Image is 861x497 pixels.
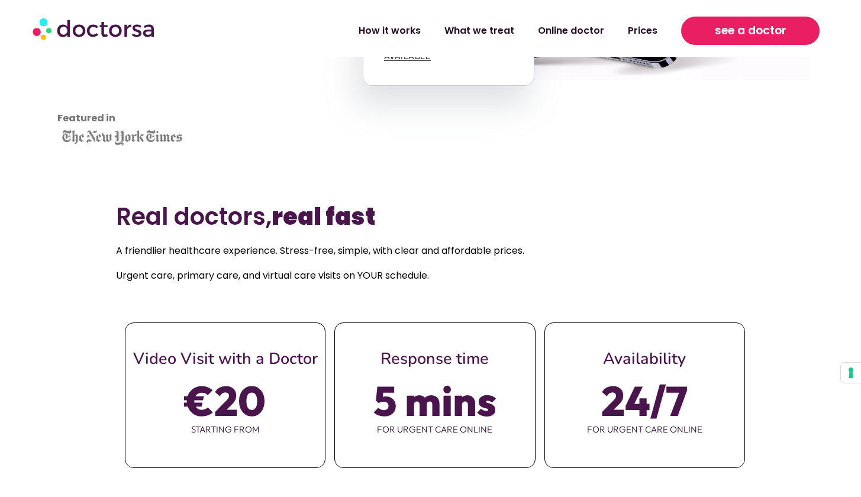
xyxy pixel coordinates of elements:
p: A friendlier healthcare experience. Stress-free, simple, with clear and affordable prices. [116,243,745,259]
span: see a doctor [715,21,786,40]
iframe: Customer reviews powered by Trustpilot [57,39,164,128]
strong: Featured in [57,111,115,125]
a: see a doctor [681,17,820,45]
a: What we treat [433,17,526,44]
span: 24/7 [601,384,688,417]
span: Response time [380,348,489,370]
b: real fast [272,200,375,233]
a: How it works [347,17,433,44]
span: for urgent care online [545,417,744,442]
span: Video Visit with a Doctor [133,348,318,370]
nav: Menu [228,17,669,44]
a: Prices [616,17,669,44]
p: Urgent care, primary care, and virtual care visits on YOUR schedule. [116,267,745,284]
span: 5 mins [373,384,496,417]
span: for urgent care online [335,417,534,442]
a: AVAILABLE [384,51,431,61]
h2: Real doctors, [116,202,745,231]
span: AVAILABLE [384,51,431,60]
span: starting from [125,417,325,442]
a: Online doctor [526,17,616,44]
span: Availability [603,348,686,370]
span: €20 [185,384,266,417]
button: Your consent preferences for tracking technologies [841,363,861,383]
